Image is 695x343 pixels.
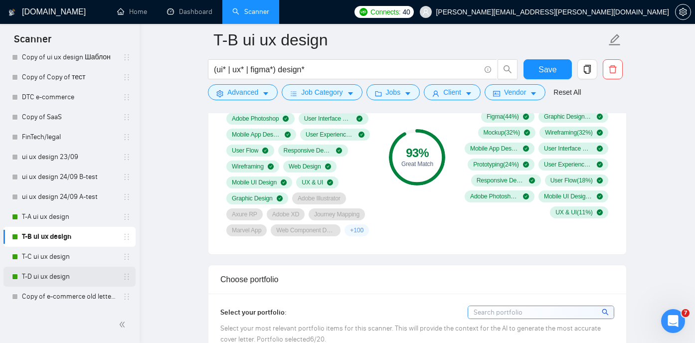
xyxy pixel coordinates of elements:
[22,87,117,107] a: DTC e-commerce
[389,147,445,159] div: 93 %
[302,178,323,186] span: UX & UI
[544,161,593,169] span: User Experience Design ( 22 %)
[578,65,597,74] span: copy
[117,7,147,16] a: homeHome
[8,4,15,20] img: logo
[422,8,429,15] span: user
[327,179,333,185] span: check-circle
[577,59,597,79] button: copy
[123,93,131,101] span: holder
[268,164,274,170] span: check-circle
[597,130,603,136] span: check-circle
[498,65,517,74] span: search
[523,59,572,79] button: Save
[22,247,117,267] a: T-C ui ux design
[306,131,354,139] span: User Experience Design
[523,162,529,168] span: check-circle
[304,115,353,123] span: User Interface Design
[123,253,131,261] span: holder
[358,132,364,138] span: check-circle
[356,116,362,122] span: check-circle
[232,131,281,139] span: Mobile App Design
[661,309,685,333] iframe: Intercom live chat
[282,84,362,100] button: barsJob Categorycaret-down
[523,114,529,120] span: check-circle
[123,213,131,221] span: holder
[262,90,269,97] span: caret-down
[272,210,299,218] span: Adobe XD
[232,7,269,16] a: searchScanner
[443,87,461,98] span: Client
[597,146,603,152] span: check-circle
[314,210,359,218] span: Journey Mapping
[336,148,342,154] span: check-circle
[22,167,117,187] a: ui ux design 24/09 B-test
[529,177,535,183] span: check-circle
[6,32,59,53] span: Scanner
[555,208,593,216] span: UX & UI ( 11 %)
[675,4,691,20] button: setting
[232,115,279,123] span: Adobe Photoshop
[123,113,131,121] span: holder
[470,192,519,200] span: Adobe Photoshop ( 13 %)
[473,161,519,169] span: Prototyping ( 24 %)
[602,307,610,318] span: search
[232,194,273,202] span: Graphic Design
[232,163,264,171] span: Wireframing
[216,90,223,97] span: setting
[22,227,117,247] a: T-B ui ux design
[484,129,520,137] span: Mockup ( 32 %)
[545,129,593,137] span: Wireframing ( 32 %)
[597,177,603,183] span: check-circle
[350,226,363,234] span: + 100
[167,7,212,16] a: dashboardDashboard
[301,87,343,98] span: Job Category
[213,27,606,52] input: Scanner name...
[123,153,131,161] span: holder
[553,87,581,98] a: Reset All
[22,207,117,227] a: T-A ui ux design
[465,90,472,97] span: caret-down
[22,187,117,207] a: ui ux design 24/09 A-test
[298,194,341,202] span: Adobe Illustrator
[485,84,545,100] button: idcardVendorcaret-down
[22,267,117,287] a: T-D ui ux design
[220,265,614,294] div: Choose portfolio
[232,178,277,186] span: Mobile UI Design
[432,90,439,97] span: user
[227,87,258,98] span: Advanced
[262,148,268,154] span: check-circle
[470,145,519,153] span: Mobile App Design ( 30 %)
[284,147,333,155] span: Responsive Design
[424,84,481,100] button: userClientcaret-down
[232,147,258,155] span: User Flow
[22,287,117,307] a: Copy of e-commerce old letter 29/09
[603,65,622,74] span: delete
[277,195,283,201] span: check-circle
[550,176,593,184] span: User Flow ( 18 %)
[232,210,257,218] span: Axure RP
[485,66,491,73] span: info-circle
[289,163,321,171] span: Web Design
[22,127,117,147] a: FinTech/legal
[366,84,420,100] button: folderJobscaret-down
[523,193,529,199] span: check-circle
[544,145,593,153] span: User Interface Design ( 29 %)
[214,63,480,76] input: Search Freelance Jobs...
[608,33,621,46] span: edit
[347,90,354,97] span: caret-down
[359,8,367,16] img: upwork-logo.png
[276,226,335,234] span: Web Component Design
[530,90,537,97] span: caret-down
[386,87,401,98] span: Jobs
[404,90,411,97] span: caret-down
[123,133,131,141] span: holder
[504,87,526,98] span: Vendor
[389,161,445,167] div: Great Match
[682,309,690,317] span: 7
[597,114,603,120] span: check-circle
[597,162,603,168] span: check-circle
[123,233,131,241] span: holder
[123,173,131,181] span: holder
[675,8,691,16] a: setting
